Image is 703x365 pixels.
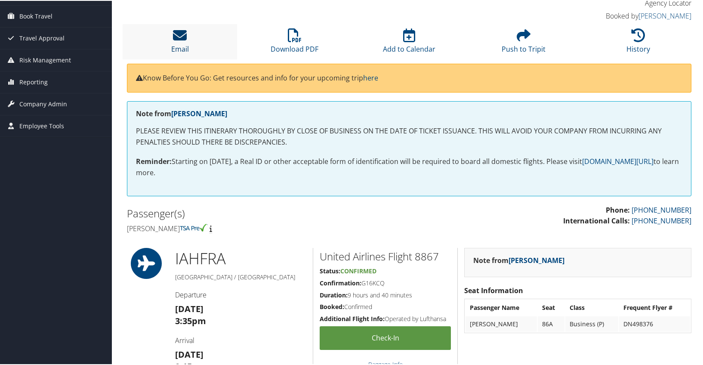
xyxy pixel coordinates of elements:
th: Passenger Name [466,299,537,315]
strong: Booked: [320,302,344,310]
strong: Reminder: [136,156,172,165]
span: Risk Management [19,49,71,70]
a: Check-in [320,325,451,349]
span: Reporting [19,71,48,92]
a: [PERSON_NAME] [638,10,691,20]
span: Travel Approval [19,27,65,48]
a: [PERSON_NAME] [509,255,564,264]
strong: Status: [320,266,340,274]
strong: Phone: [606,204,630,214]
a: [PHONE_NUMBER] [632,215,691,225]
th: Seat [538,299,564,315]
strong: Seat Information [464,285,523,294]
strong: Note from [136,108,227,118]
h4: Arrival [175,335,307,344]
h4: Departure [175,289,307,299]
h5: Operated by Lufthansa [320,314,451,322]
td: Business (P) [565,316,618,331]
strong: Additional Flight Info: [320,314,385,322]
h5: 9 hours and 40 minutes [320,290,451,299]
span: Confirmed [340,266,376,274]
th: Frequent Flyer # [619,299,690,315]
a: Email [171,32,189,53]
h5: G16KCQ [320,278,451,287]
h4: Booked by [560,10,692,20]
strong: [DATE] [175,302,203,314]
strong: Confirmation: [320,278,361,286]
span: Company Admin [19,93,67,114]
a: [PERSON_NAME] [171,108,227,118]
span: Book Travel [19,5,52,26]
h1: IAH FRA [175,247,307,269]
th: Class [565,299,618,315]
img: tsa-precheck.png [180,223,208,231]
strong: 3:35pm [175,314,206,326]
h5: Confirmed [320,302,451,310]
h4: [PERSON_NAME] [127,223,403,232]
p: Know Before You Go: Get resources and info for your upcoming trip [136,72,682,83]
td: [PERSON_NAME] [466,316,537,331]
a: here [363,72,378,82]
p: Starting on [DATE], a Real ID or other acceptable form of identification will be required to boar... [136,155,682,177]
a: History [626,32,650,53]
strong: [DATE] [175,348,203,359]
h2: Passenger(s) [127,205,403,220]
strong: Duration: [320,290,348,298]
a: Add to Calendar [383,32,435,53]
td: 86A [538,316,564,331]
p: PLEASE REVIEW THIS ITINERARY THOROUGHLY BY CLOSE OF BUSINESS ON THE DATE OF TICKET ISSUANCE. THIS... [136,125,682,147]
span: Employee Tools [19,114,64,136]
h2: United Airlines Flight 8867 [320,248,451,263]
a: [DOMAIN_NAME][URL] [582,156,654,165]
td: DN498376 [619,316,690,331]
h5: [GEOGRAPHIC_DATA] / [GEOGRAPHIC_DATA] [175,272,307,281]
a: Push to Tripit [502,32,546,53]
a: [PHONE_NUMBER] [632,204,691,214]
a: Download PDF [271,32,318,53]
strong: International Calls: [563,215,630,225]
strong: Note from [473,255,564,264]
